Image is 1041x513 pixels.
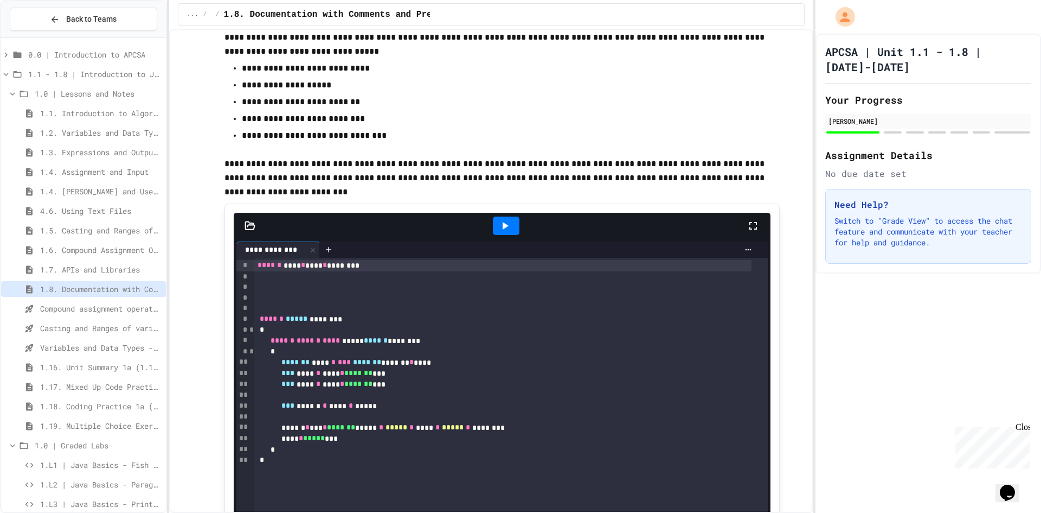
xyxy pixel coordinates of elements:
button: Back to Teams [10,8,157,31]
span: Casting and Ranges of variables - Quiz [40,322,162,334]
span: 1.L2 | Java Basics - Paragraphs Lab [40,479,162,490]
span: 1.6. Compound Assignment Operators [40,244,162,256]
span: 1.3. Expressions and Output [New] [40,147,162,158]
h3: Need Help? [834,198,1022,211]
span: Back to Teams [66,14,117,25]
span: 1.0 | Lessons and Notes [35,88,162,99]
span: 1.0 | Graded Labs [35,440,162,451]
span: 4.6. Using Text Files [40,205,162,217]
span: 1.4. Assignment and Input [40,166,162,178]
div: [PERSON_NAME] [828,116,1028,126]
iframe: chat widget [951,422,1030,468]
span: 1.19. Multiple Choice Exercises for Unit 1a (1.1-1.6) [40,420,162,432]
span: 1.18. Coding Practice 1a (1.1-1.6) [40,401,162,412]
span: 1.8. Documentation with Comments and Preconditions [40,283,162,295]
span: 1.16. Unit Summary 1a (1.1-1.6) [40,362,162,373]
span: 1.L1 | Java Basics - Fish Lab [40,459,162,471]
span: 1.1 - 1.8 | Introduction to Java [28,68,162,80]
p: Switch to "Grade View" to access the chat feature and communicate with your teacher for help and ... [834,216,1022,248]
span: 1.7. APIs and Libraries [40,264,162,275]
span: Compound assignment operators - Quiz [40,303,162,314]
h2: Your Progress [825,92,1031,107]
div: No due date set [825,167,1031,180]
span: 0.0 | Introduction to APCSA [28,49,162,60]
iframe: chat widget [995,470,1030,502]
h1: APCSA | Unit 1.1 - 1.8 | [DATE]-[DATE] [825,44,1031,74]
div: My Account [824,4,858,29]
span: 1.2. Variables and Data Types [40,127,162,138]
span: 1.L3 | Java Basics - Printing Code Lab [40,498,162,510]
span: 1.8. Documentation with Comments and Preconditions [224,8,484,21]
span: 1.5. Casting and Ranges of Values [40,225,162,236]
span: / [215,10,219,19]
span: Variables and Data Types - Quiz [40,342,162,353]
span: ... [187,10,199,19]
span: 1.17. Mixed Up Code Practice 1.1-1.6 [40,381,162,392]
span: 1.1. Introduction to Algorithms, Programming, and Compilers [40,107,162,119]
span: 1.4. [PERSON_NAME] and User Input [40,186,162,197]
h2: Assignment Details [825,148,1031,163]
div: Chat with us now!Close [4,4,75,69]
span: / [203,10,207,19]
